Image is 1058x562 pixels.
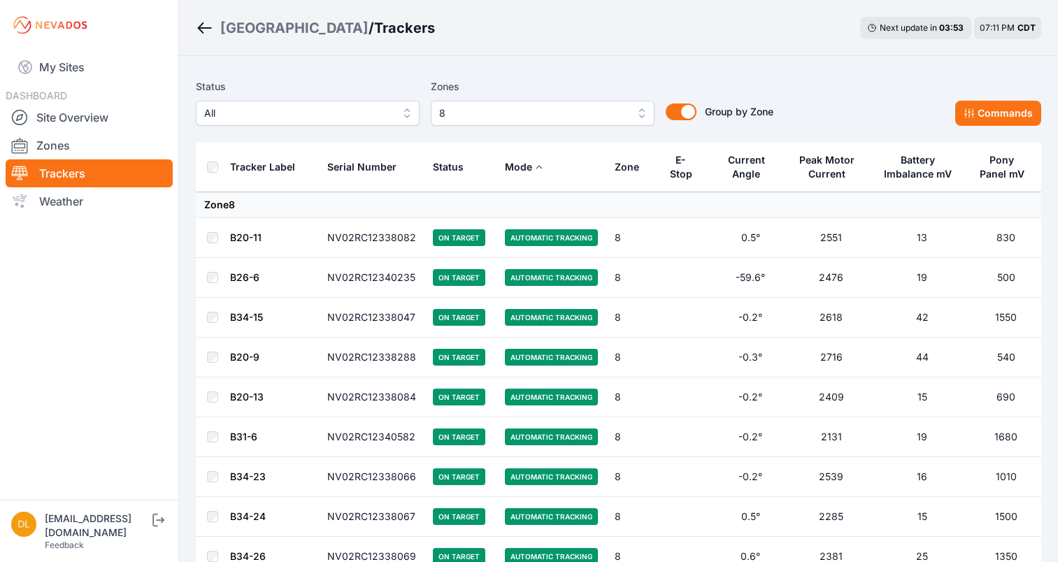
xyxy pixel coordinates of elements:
[606,298,659,338] td: 8
[230,510,266,522] a: B34-24
[606,258,659,298] td: 8
[327,160,396,174] div: Serial Number
[505,309,598,326] span: Automatic Tracking
[230,550,266,562] a: B34-26
[606,457,659,497] td: 8
[797,143,866,191] button: Peak Motor Current
[615,150,650,184] button: Zone
[319,497,424,537] td: NV02RC12338067
[433,150,475,184] button: Status
[615,160,639,174] div: Zone
[971,298,1041,338] td: 1550
[45,540,84,550] a: Feedback
[433,309,485,326] span: On Target
[789,258,874,298] td: 2476
[971,377,1041,417] td: 690
[971,417,1041,457] td: 1680
[196,78,420,95] label: Status
[6,187,173,215] a: Weather
[505,508,598,525] span: Automatic Tracking
[6,103,173,131] a: Site Overview
[319,377,424,417] td: NV02RC12338084
[882,143,963,191] button: Battery Imbalance mV
[11,512,36,537] img: dlay@prim.com
[713,338,788,377] td: -0.3°
[196,10,435,46] nav: Breadcrumb
[433,160,464,174] div: Status
[971,457,1041,497] td: 1010
[713,457,788,497] td: -0.2°
[667,143,704,191] button: E-Stop
[789,417,874,457] td: 2131
[713,298,788,338] td: -0.2°
[319,417,424,457] td: NV02RC12340582
[971,258,1041,298] td: 500
[319,218,424,258] td: NV02RC12338082
[319,298,424,338] td: NV02RC12338047
[230,311,263,323] a: B34-15
[505,428,598,445] span: Automatic Tracking
[439,105,627,122] span: 8
[979,143,1033,191] button: Pony Panel mV
[721,143,780,191] button: Current Angle
[230,391,264,403] a: B20-13
[230,351,259,363] a: B20-9
[433,428,485,445] span: On Target
[874,377,971,417] td: 15
[433,389,485,405] span: On Target
[433,349,485,366] span: On Target
[230,271,259,283] a: B26-6
[880,22,937,33] span: Next update in
[505,468,598,485] span: Automatic Tracking
[230,231,262,243] a: B20-11
[319,258,424,298] td: NV02RC12340235
[789,457,874,497] td: 2539
[505,150,543,184] button: Mode
[230,431,257,442] a: B31-6
[789,497,874,537] td: 2285
[11,14,90,36] img: Nevados
[606,377,659,417] td: 8
[874,298,971,338] td: 42
[971,497,1041,537] td: 1500
[606,417,659,457] td: 8
[874,497,971,537] td: 15
[220,18,369,38] a: [GEOGRAPHIC_DATA]
[431,78,655,95] label: Zones
[505,269,598,286] span: Automatic Tracking
[874,218,971,258] td: 13
[721,153,771,181] div: Current Angle
[705,106,773,117] span: Group by Zone
[667,153,694,181] div: E-Stop
[789,218,874,258] td: 2551
[874,417,971,457] td: 19
[319,457,424,497] td: NV02RC12338066
[6,89,67,101] span: DASHBOARD
[431,101,655,126] button: 8
[979,153,1024,181] div: Pony Panel mV
[874,457,971,497] td: 16
[374,18,435,38] h3: Trackers
[606,218,659,258] td: 8
[45,512,150,540] div: [EMAIL_ADDRESS][DOMAIN_NAME]
[874,338,971,377] td: 44
[505,160,532,174] div: Mode
[230,150,306,184] button: Tracker Label
[230,470,266,482] a: B34-23
[6,131,173,159] a: Zones
[505,389,598,405] span: Automatic Tracking
[882,153,954,181] div: Battery Imbalance mV
[713,417,788,457] td: -0.2°
[319,338,424,377] td: NV02RC12338288
[369,18,374,38] span: /
[6,50,173,84] a: My Sites
[196,101,420,126] button: All
[971,338,1041,377] td: 540
[874,258,971,298] td: 19
[327,150,408,184] button: Serial Number
[196,192,1041,218] td: Zone 8
[980,22,1015,33] span: 07:11 PM
[971,218,1041,258] td: 830
[606,338,659,377] td: 8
